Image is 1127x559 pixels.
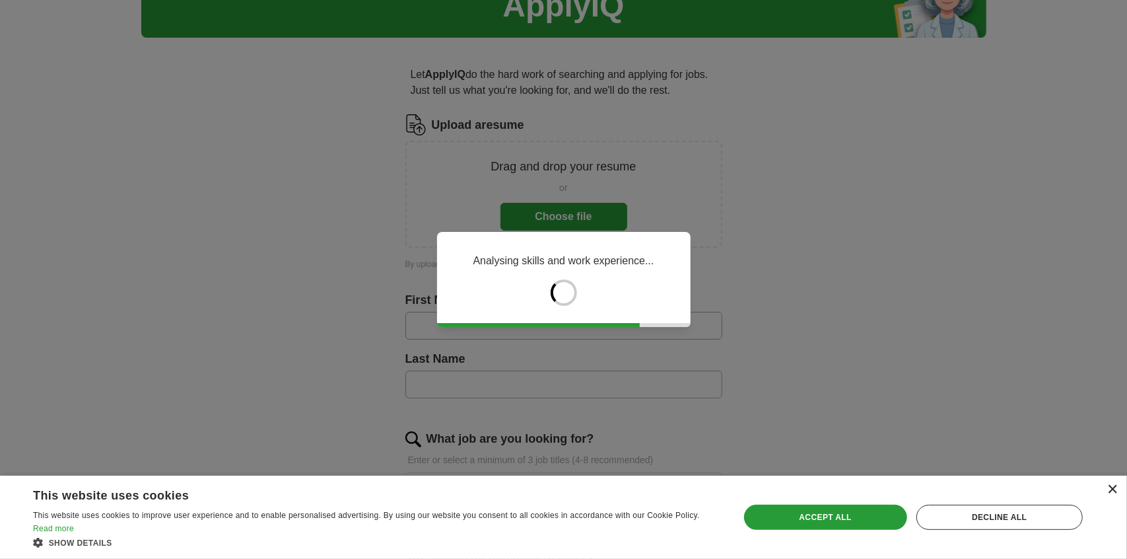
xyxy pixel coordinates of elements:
[473,253,654,269] p: Analysing skills and work experience...
[916,505,1083,530] div: Decline all
[33,511,700,520] span: This website uses cookies to improve user experience and to enable personalised advertising. By u...
[744,505,907,530] div: Accept all
[33,524,74,533] a: Read more, opens a new window
[33,536,718,549] div: Show details
[33,484,685,503] div: This website uses cookies
[1107,485,1117,495] div: Close
[49,539,112,548] span: Show details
